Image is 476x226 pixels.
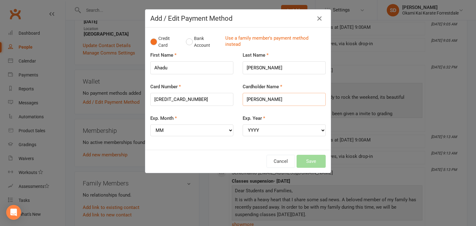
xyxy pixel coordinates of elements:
[6,205,21,220] div: Open Intercom Messenger
[225,35,323,49] a: Use a family member's payment method instead
[150,93,233,106] input: XXXX-XXXX-XXXX-XXXX
[150,115,177,122] label: Exp. Month
[150,83,181,90] label: Card Number
[150,51,177,59] label: First Name
[243,115,265,122] label: Exp. Year
[243,93,326,106] input: Name on card
[243,51,269,59] label: Last Name
[267,155,295,168] button: Cancel
[150,33,179,51] button: Credit Card
[243,83,282,90] label: Cardholder Name
[150,15,326,22] h4: Add / Edit Payment Method
[315,14,324,24] button: Close
[186,33,220,51] button: Bank Account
